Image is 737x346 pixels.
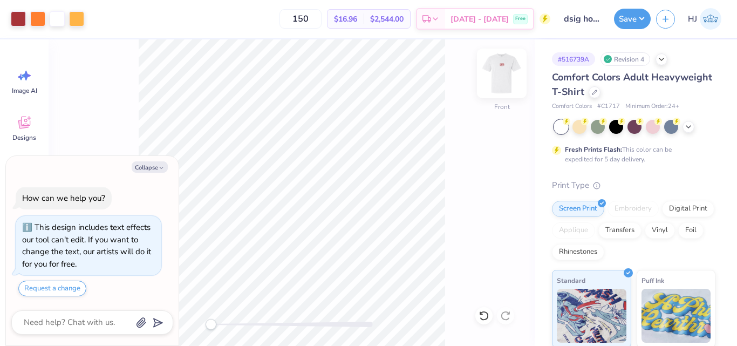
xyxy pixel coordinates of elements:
div: Foil [678,222,704,239]
strong: Fresh Prints Flash: [565,145,622,154]
div: Transfers [598,222,642,239]
div: How can we help you? [22,193,105,203]
div: Embroidery [608,201,659,217]
div: Rhinestones [552,244,604,260]
span: $2,544.00 [370,13,404,25]
div: Revision 4 [600,52,650,66]
div: # 516739A [552,52,595,66]
button: Save [614,9,651,29]
img: Puff Ink [642,289,711,343]
div: Accessibility label [206,319,216,330]
span: Comfort Colors Adult Heavyweight T-Shirt [552,71,712,98]
span: Free [515,15,526,23]
span: # C1717 [597,102,620,111]
div: Print Type [552,179,715,192]
span: $16.96 [334,13,357,25]
div: Applique [552,222,595,239]
span: Minimum Order: 24 + [625,102,679,111]
span: Image AI [12,86,37,95]
span: Puff Ink [642,275,664,286]
a: HJ [683,8,726,30]
img: Front [480,52,523,95]
input: – – [279,9,322,29]
span: Designs [12,133,36,142]
img: Standard [557,289,626,343]
span: HJ [688,13,697,25]
div: Front [494,102,510,112]
input: Untitled Design [556,8,609,30]
div: Screen Print [552,201,604,217]
span: [DATE] - [DATE] [451,13,509,25]
span: Standard [557,275,585,286]
div: Vinyl [645,222,675,239]
button: Collapse [132,161,168,173]
span: Comfort Colors [552,102,592,111]
div: Digital Print [662,201,714,217]
button: Request a change [18,281,86,296]
img: Hughe Josh Cabanete [700,8,721,30]
div: This color can be expedited for 5 day delivery. [565,145,698,164]
div: This design includes text effects our tool can't edit. If you want to change the text, our artist... [22,222,151,269]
